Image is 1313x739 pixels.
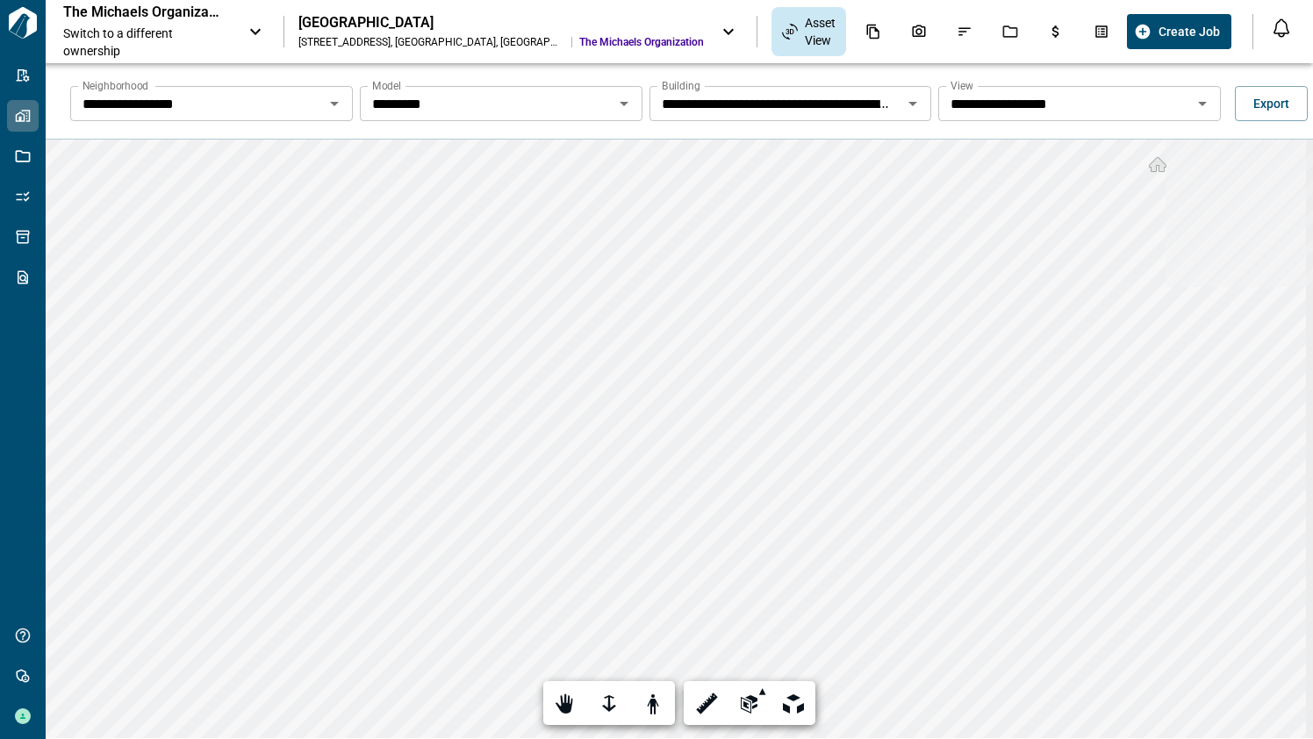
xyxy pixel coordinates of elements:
[1235,86,1308,121] button: Export
[63,25,231,60] span: Switch to a different ownership
[322,91,347,116] button: Open
[83,78,148,93] label: Neighborhood
[372,78,401,93] label: Model
[951,78,973,93] label: View
[1159,23,1220,40] span: Create Job
[805,14,836,49] span: Asset View
[1037,17,1074,47] div: Budgets
[946,17,983,47] div: Issues & Info
[298,14,704,32] div: [GEOGRAPHIC_DATA]
[1083,17,1120,47] div: Takeoff Center
[771,7,846,56] div: Asset View
[1127,14,1231,49] button: Create Job
[63,4,221,21] p: The Michaels Organization
[1267,14,1295,42] button: Open notification feed
[579,35,704,49] span: The Michaels Organization
[612,91,636,116] button: Open
[298,35,564,49] div: [STREET_ADDRESS] , [GEOGRAPHIC_DATA] , [GEOGRAPHIC_DATA]
[900,17,937,47] div: Photos
[662,78,700,93] label: Building
[900,91,925,116] button: Open
[855,17,892,47] div: Documents
[1190,91,1215,116] button: Open
[1253,95,1289,112] span: Export
[992,17,1029,47] div: Jobs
